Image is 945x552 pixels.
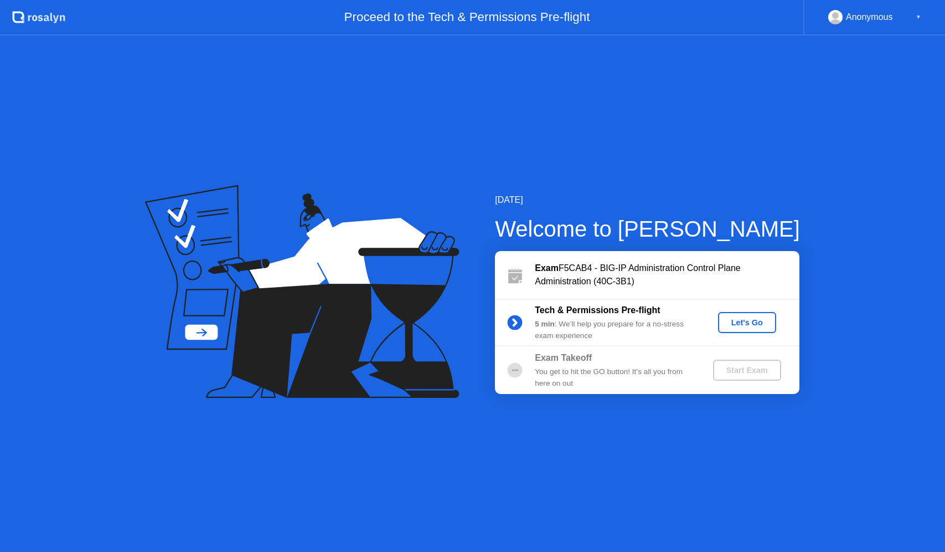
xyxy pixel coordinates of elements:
div: Let's Go [722,318,772,327]
div: Start Exam [717,366,777,375]
div: F5CAB4 - BIG-IP Administration Control Plane Administration (40C-3B1) [535,262,799,288]
b: Exam [535,263,559,273]
b: Tech & Permissions Pre-flight [535,305,660,315]
div: Anonymous [846,10,893,24]
button: Let's Go [718,312,776,333]
div: : We’ll help you prepare for a no-stress exam experience [535,319,694,341]
b: 5 min [535,320,555,328]
b: Exam Takeoff [535,353,592,362]
div: [DATE] [495,193,800,207]
div: You get to hit the GO button! It’s all you from here on out [535,366,694,389]
div: Welcome to [PERSON_NAME] [495,212,800,246]
div: ▼ [916,10,921,24]
button: Start Exam [713,360,781,381]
